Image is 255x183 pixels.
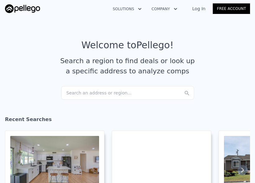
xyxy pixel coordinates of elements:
[5,4,40,13] img: Pellego
[108,3,147,15] button: Solutions
[61,86,194,100] div: Search an address or region...
[185,6,213,12] a: Log In
[81,40,174,51] div: Welcome to Pellego !
[213,3,250,14] a: Free Account
[5,111,250,131] div: Recent Searches
[147,3,182,15] button: Company
[58,56,197,76] div: Search a region to find deals or look up a specific address to analyze comps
